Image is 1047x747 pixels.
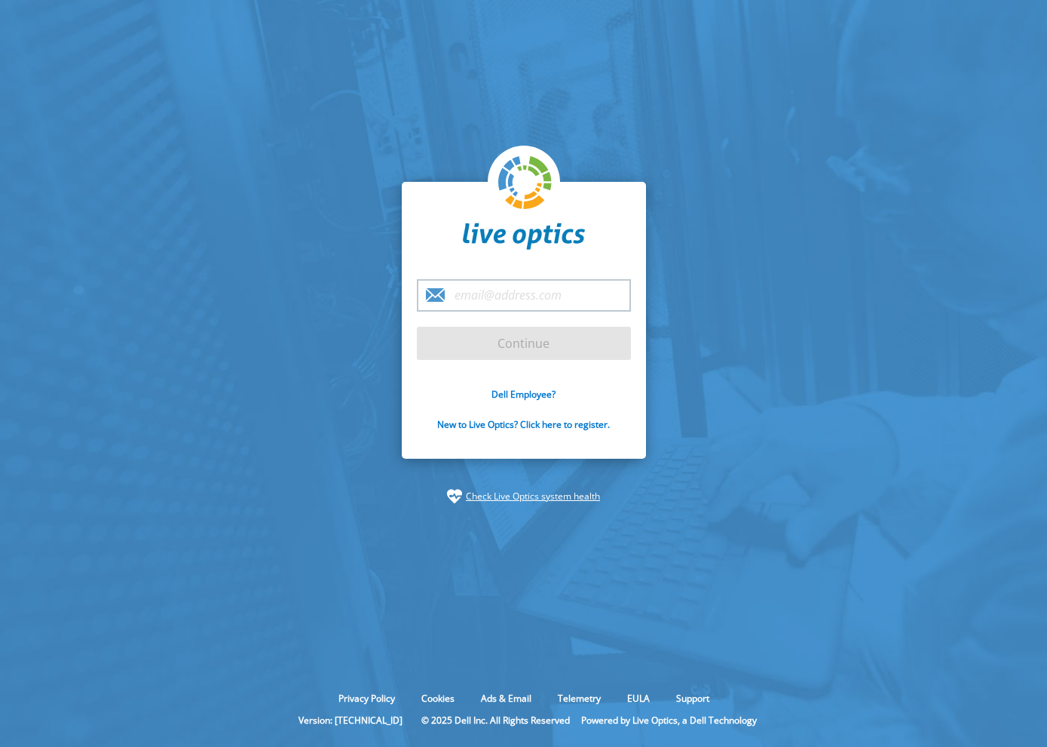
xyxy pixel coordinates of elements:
a: Ads & Email [470,692,543,705]
input: email@address.com [417,279,631,312]
a: Cookies [410,692,466,705]
li: Version: [TECHNICAL_ID] [291,714,410,727]
a: Check Live Optics system health [466,489,600,504]
a: Dell Employee? [491,388,556,401]
a: Support [665,692,721,705]
a: EULA [616,692,661,705]
li: © 2025 Dell Inc. All Rights Reserved [414,714,577,727]
a: New to Live Optics? Click here to register. [437,418,610,431]
a: Telemetry [546,692,612,705]
img: status-check-icon.svg [447,489,462,504]
img: liveoptics-logo.svg [498,156,553,211]
img: liveoptics-word.svg [463,223,585,250]
a: Privacy Policy [327,692,406,705]
li: Powered by Live Optics, a Dell Technology [581,714,757,727]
